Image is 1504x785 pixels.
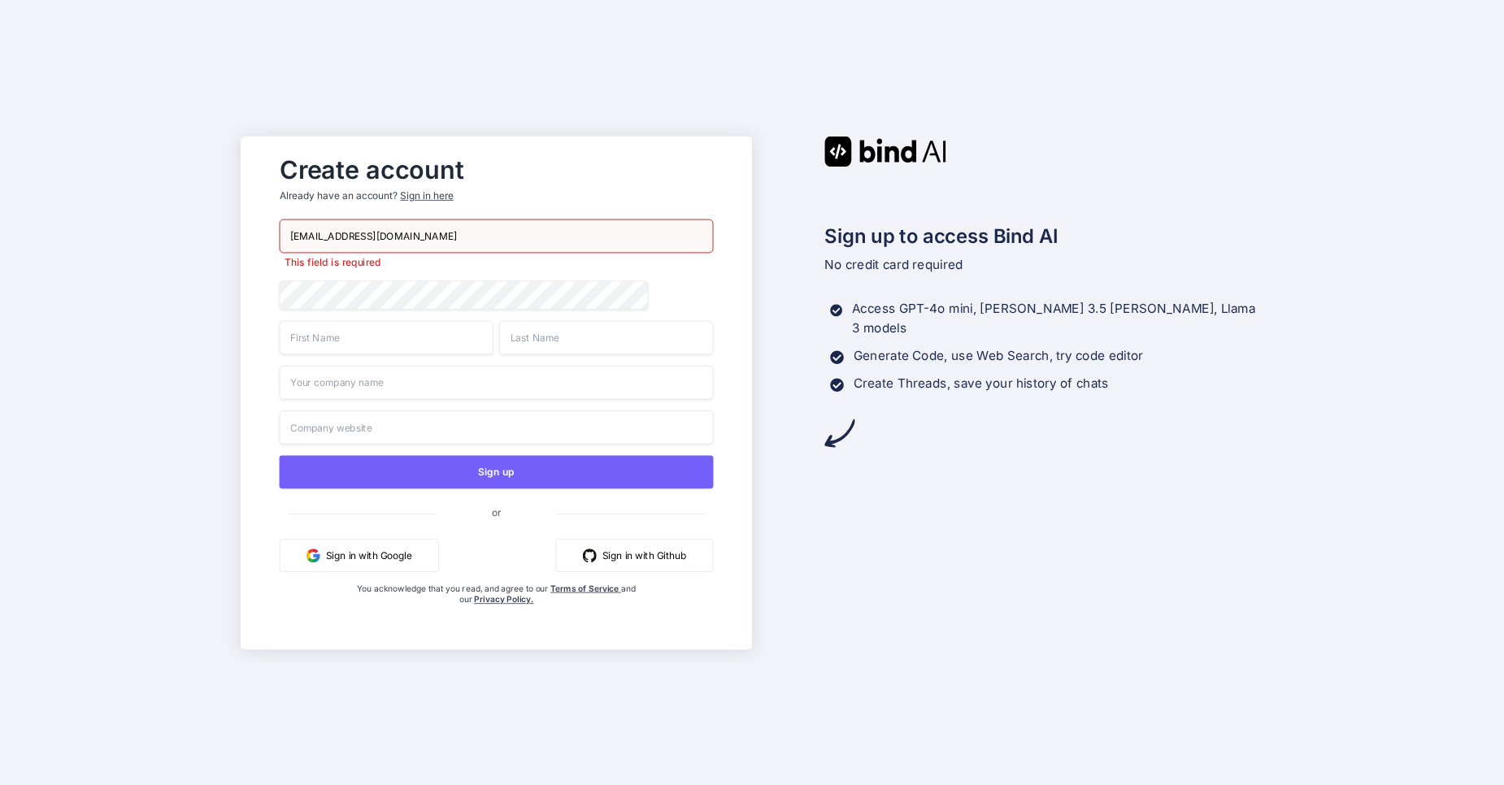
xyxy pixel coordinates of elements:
[280,320,493,354] input: First Name
[474,594,533,605] a: Privacy Policy.
[400,189,453,202] div: Sign in here
[352,583,641,638] div: You acknowledge that you read, and agree to our and our
[280,219,714,253] input: Email
[824,222,1263,251] h2: Sign up to access Bind AI
[824,136,946,166] img: Bind AI logo
[280,189,714,202] p: Already have an account?
[550,583,621,593] a: Terms of Service
[280,365,714,399] input: Your company name
[854,374,1109,393] p: Create Threads, save your history of chats
[824,255,1263,275] p: No credit card required
[280,158,714,180] h2: Create account
[499,320,714,354] input: Last Name
[280,255,714,269] p: This field is required
[852,299,1263,338] p: Access GPT-4o mini, [PERSON_NAME] 3.5 [PERSON_NAME], Llama 3 models
[824,418,854,448] img: arrow
[583,549,597,562] img: github
[854,346,1143,366] p: Generate Code, use Web Search, try code editor
[556,539,714,572] button: Sign in with Github
[437,495,556,529] span: or
[280,455,714,488] button: Sign up
[280,410,714,445] input: Company website
[280,539,439,572] button: Sign in with Google
[306,549,320,562] img: google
